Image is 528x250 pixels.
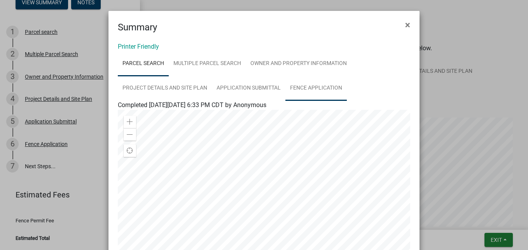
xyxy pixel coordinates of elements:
div: Zoom in [124,116,136,128]
a: Multiple Parcel Search [169,51,246,76]
a: Application Submittal [212,76,285,101]
h4: Summary [118,20,157,34]
a: Printer Friendly [118,43,159,50]
div: Zoom out [124,128,136,141]
a: Fence Application [285,76,347,101]
div: Find my location [124,144,136,157]
a: Owner and Property Information [246,51,351,76]
a: Project Details and Site Plan [118,76,212,101]
button: Close [399,14,416,36]
span: Completed [DATE][DATE] 6:33 PM CDT by Anonymous [118,101,266,109]
a: Parcel search [118,51,169,76]
span: × [405,19,410,30]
